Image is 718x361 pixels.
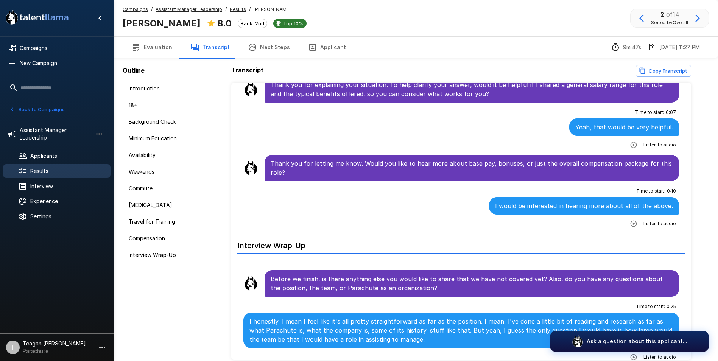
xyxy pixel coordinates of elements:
[249,317,673,344] p: I honestly, I mean I feel like it's all pretty straightforward as far as the position. I mean, I'...
[123,232,210,245] div: Compensation
[123,248,210,262] div: Interview Wrap-Up
[123,198,210,212] div: [MEDICAL_DATA]
[123,6,148,12] u: Campaigns
[280,20,307,26] span: Top 10%
[123,215,210,229] div: Travel for Training
[249,6,251,13] span: /
[254,6,291,13] span: [PERSON_NAME]
[237,233,685,254] h6: Interview Wrap-Up
[611,43,641,52] div: The time between starting and completing the interview
[129,118,204,126] span: Background Check
[643,353,676,361] span: Listen to audio
[129,135,204,142] span: Minimum Education
[123,165,210,179] div: Weekends
[238,20,267,26] span: Rank: 2nd
[243,160,259,176] img: llama_clean.png
[123,148,210,162] div: Availability
[225,6,227,13] span: /
[123,67,145,74] b: Outline
[129,101,204,109] span: 18+
[667,187,676,195] span: 0 : 10
[129,168,204,176] span: Weekends
[129,151,204,159] span: Availability
[636,303,665,310] span: Time to start :
[572,335,584,347] img: logo_glasses@2x.png
[156,6,222,12] u: Assistant Manager Leadership
[230,6,246,12] u: Results
[587,338,687,345] p: Ask a question about this applicant...
[231,66,263,74] b: Transcript
[623,44,641,51] p: 9m 47s
[123,37,181,58] button: Evaluation
[239,37,299,58] button: Next Steps
[123,115,210,129] div: Background Check
[636,65,691,77] button: Copy transcript
[636,187,665,195] span: Time to start :
[495,201,673,210] p: I would be interested in hearing more about all of the above.
[129,201,204,209] span: [MEDICAL_DATA]
[271,274,673,293] p: Before we finish, is there anything else you would like to share that we have not covered yet? Al...
[123,182,210,195] div: Commute
[129,235,204,242] span: Compensation
[129,218,204,226] span: Travel for Training
[129,185,204,192] span: Commute
[635,109,664,116] span: Time to start :
[123,132,210,145] div: Minimum Education
[129,85,204,92] span: Introduction
[643,220,676,227] span: Listen to audio
[651,19,688,26] span: Sorted by Overall
[659,44,700,51] p: [DATE] 11:27 PM
[217,18,232,29] b: 8.0
[660,11,664,18] b: 2
[151,6,153,13] span: /
[667,303,676,310] span: 0 : 25
[123,82,210,95] div: Introduction
[129,251,204,259] span: Interview Wrap-Up
[123,18,201,29] b: [PERSON_NAME]
[271,159,673,177] p: Thank you for letting me know. Would you like to hear more about base pay, bonuses, or just the o...
[550,331,709,352] button: Ask a question about this applicant...
[243,82,259,97] img: llama_clean.png
[666,11,679,18] span: of 14
[243,276,259,291] img: llama_clean.png
[181,37,239,58] button: Transcript
[647,43,700,52] div: The date and time when the interview was completed
[575,123,673,132] p: Yeah, that would be very helpful.
[666,109,676,116] span: 0 : 07
[271,80,673,98] p: Thank you for explaining your situation. To help clarify your answer, would it be helpful if I sh...
[299,37,355,58] button: Applicant
[123,98,210,112] div: 18+
[643,141,676,149] span: Listen to audio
